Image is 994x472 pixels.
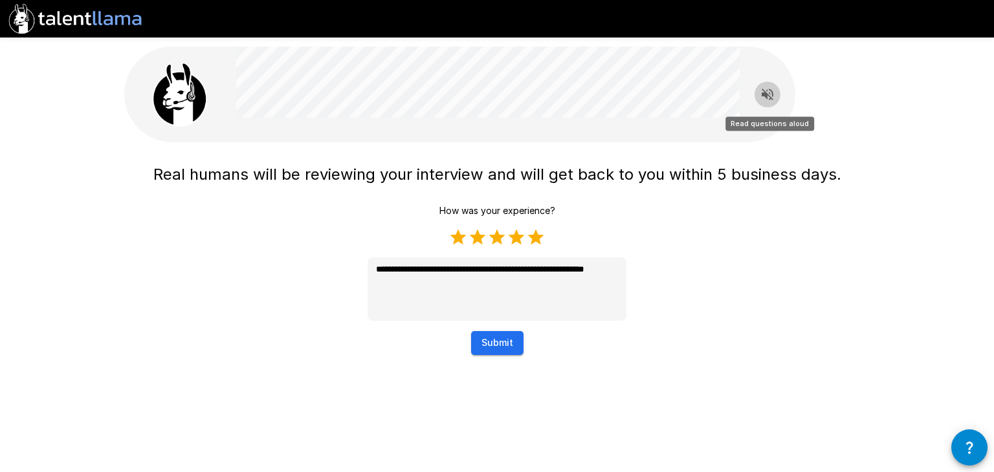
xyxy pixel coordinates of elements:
p: How was your experience? [439,204,555,217]
button: Submit [471,331,524,355]
span: Real humans will be reviewing your interview and will get back to you within 5 business days. [153,165,841,184]
img: llama_clean.png [148,62,212,127]
div: Read questions aloud [725,116,814,131]
button: Read questions aloud [755,81,780,107]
